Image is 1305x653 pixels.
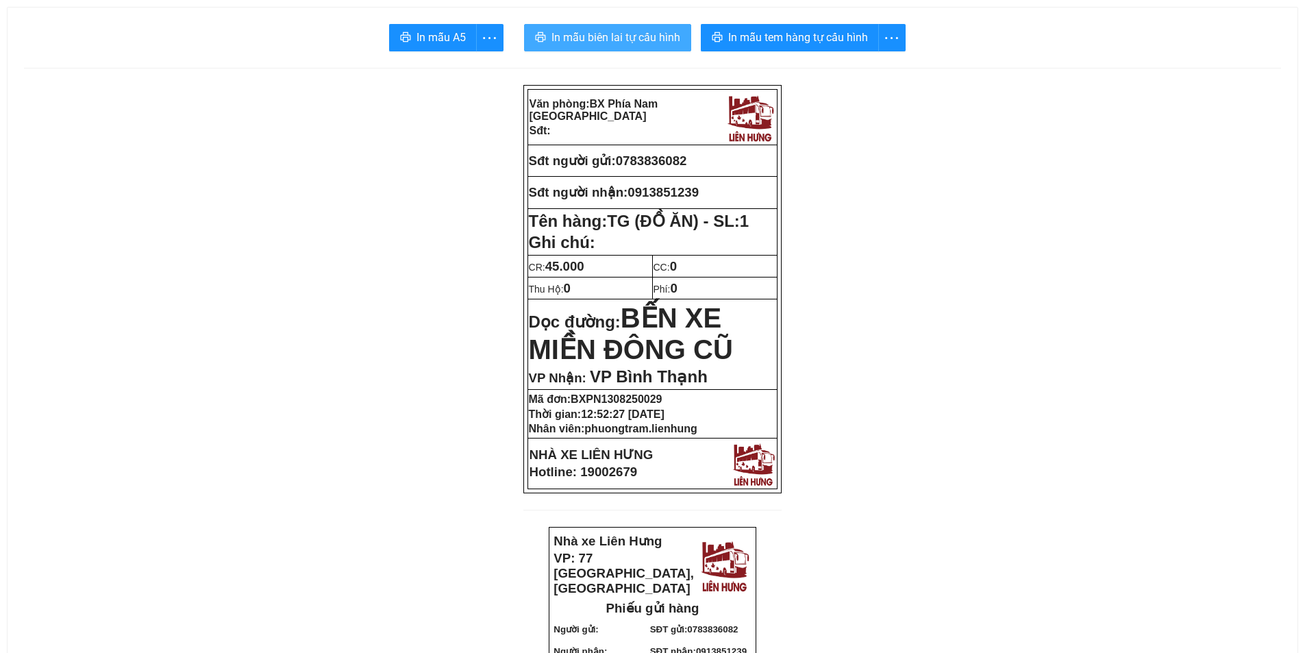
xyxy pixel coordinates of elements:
[529,284,571,295] span: Thu Hộ:
[730,440,777,487] img: logo
[616,153,687,168] span: 0783836082
[529,312,733,362] strong: Dọc đường:
[529,262,584,273] span: CR:
[879,29,905,47] span: more
[554,534,662,548] strong: Nhà xe Liên Hưng
[687,624,738,634] span: 0783836082
[590,367,708,386] span: VP Bình Thạnh
[554,551,694,595] strong: VP: 77 [GEOGRAPHIC_DATA], [GEOGRAPHIC_DATA]
[529,371,586,385] span: VP Nhận:
[477,29,503,47] span: more
[724,91,776,143] img: logo
[529,233,595,251] span: Ghi chú:
[740,212,749,230] span: 1
[627,185,699,199] span: 0913851239
[530,98,658,122] span: BX Phía Nam [GEOGRAPHIC_DATA]
[476,24,504,51] button: more
[529,153,616,168] strong: Sđt người gửi:
[530,98,658,122] strong: Văn phòng:
[728,29,868,46] span: In mẫu tem hàng tự cấu hình
[529,408,664,420] strong: Thời gian:
[554,624,598,634] strong: Người gửi:
[400,32,411,45] span: printer
[670,259,677,273] span: 0
[654,262,678,273] span: CC:
[524,24,691,51] button: printerIn mẫu biên lai tự cấu hình
[529,185,628,199] strong: Sđt người nhận:
[654,284,678,295] span: Phí:
[564,281,571,295] span: 0
[584,423,697,434] span: phuongtram.lienhung
[529,423,697,434] strong: Nhân viên:
[530,125,551,136] strong: Sđt:
[529,212,749,230] strong: Tên hàng:
[529,303,733,365] span: BẾN XE MIỀN ĐÔNG CŨ
[535,32,546,45] span: printer
[607,212,749,230] span: TG (ĐỒ ĂN) - SL:
[530,447,654,462] strong: NHÀ XE LIÊN HƯNG
[670,281,677,295] span: 0
[545,259,584,273] span: 45.000
[701,24,879,51] button: printerIn mẫu tem hàng tự cấu hình
[571,393,662,405] span: BXPN1308250029
[581,408,664,420] span: 12:52:27 [DATE]
[878,24,906,51] button: more
[389,24,477,51] button: printerIn mẫu A5
[606,601,699,615] strong: Phiếu gửi hàng
[697,537,751,593] img: logo
[417,29,466,46] span: In mẫu A5
[551,29,680,46] span: In mẫu biên lai tự cấu hình
[530,465,638,479] strong: Hotline: 19002679
[712,32,723,45] span: printer
[529,393,662,405] strong: Mã đơn:
[650,624,738,634] strong: SĐT gửi:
